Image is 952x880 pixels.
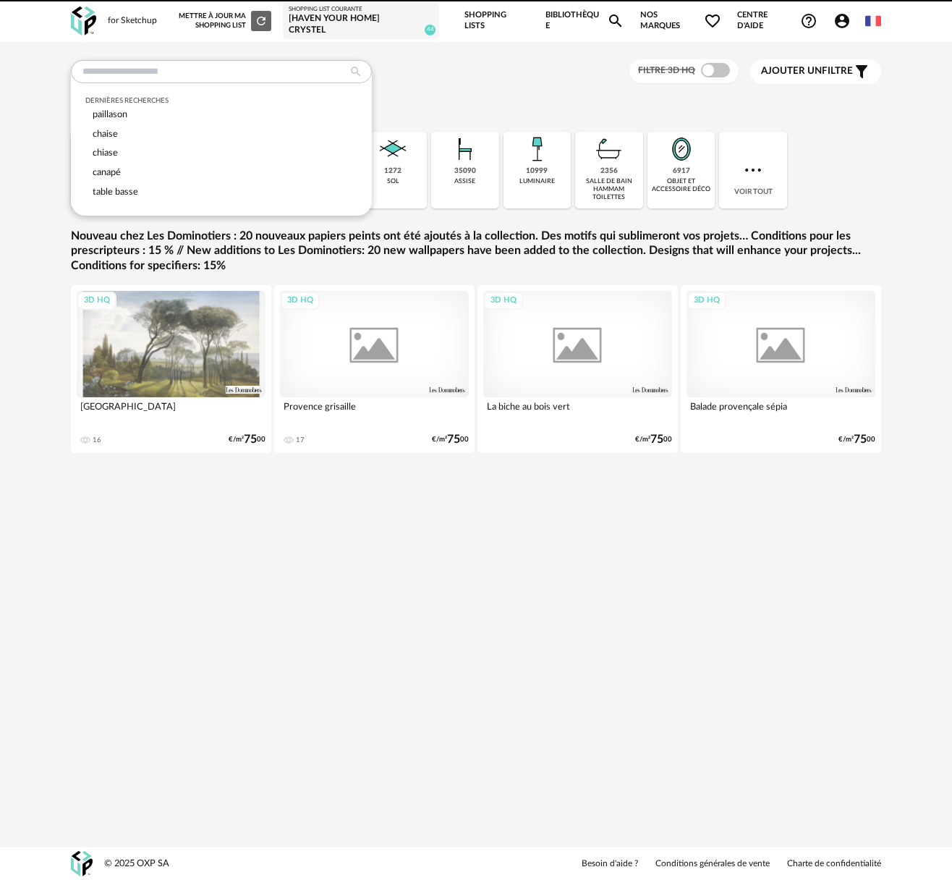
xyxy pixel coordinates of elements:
[484,292,523,310] div: 3D HQ
[85,96,357,105] div: Dernières recherches
[93,148,118,157] span: chiase
[93,130,118,138] span: chaise
[519,132,554,166] img: Luminaire.png
[681,285,881,453] a: 3D HQ Balade provençale sépia €/m²7500
[687,292,726,310] div: 3D HQ
[179,11,271,31] div: Mettre à jour ma Shopping List
[600,166,618,176] div: 2356
[93,187,138,196] span: table basse
[255,17,268,24] span: Refresh icon
[650,435,663,444] span: 75
[607,12,624,30] span: Magnify icon
[425,25,435,35] span: 44
[289,6,433,13] div: Shopping List courante
[77,397,265,426] div: [GEOGRAPHIC_DATA]
[244,435,257,444] span: 75
[296,436,305,444] div: 17
[592,132,626,166] img: Salle%20de%20bain.png
[833,12,851,30] span: Account Circle icon
[448,132,483,166] img: Assise.png
[737,10,817,31] span: Centre d'aideHelp Circle Outline icon
[787,858,881,870] a: Charte de confidentialité
[761,65,853,77] span: filtre
[71,7,96,36] img: OXP
[664,132,699,166] img: Miroir.png
[93,168,121,177] span: canapé
[854,435,867,444] span: 75
[229,435,265,444] div: €/m² 00
[93,436,101,444] div: 16
[387,177,399,185] div: sol
[635,435,672,444] div: €/m² 00
[655,858,770,870] a: Conditions générales de vente
[71,285,271,453] a: 3D HQ [GEOGRAPHIC_DATA] 16 €/m²7500
[477,285,678,453] a: 3D HQ La biche au bois vert €/m²7500
[833,12,857,30] span: Account Circle icon
[582,858,638,870] a: Besoin d'aide ?
[454,166,476,176] div: 35090
[77,292,116,310] div: 3D HQ
[447,435,460,444] span: 75
[289,13,433,35] div: [Haven your Home] Crystel
[865,13,881,29] img: fr
[579,177,639,202] div: salle de bain hammam toilettes
[761,66,822,76] span: Ajouter un
[454,177,475,185] div: assise
[741,158,765,182] img: more.7b13dc1.svg
[483,397,672,426] div: La biche au bois vert
[281,292,320,310] div: 3D HQ
[432,435,469,444] div: €/m² 00
[93,110,127,119] span: paillason
[838,435,875,444] div: €/m² 00
[71,229,881,274] a: Nouveau chez Les Dominotiers : 20 nouveaux papiers peints ont été ajoutés à la collection. Des mo...
[687,397,875,426] div: Balade provençale sépia
[652,177,711,194] div: objet et accessoire déco
[673,166,690,176] div: 6917
[638,66,695,75] span: Filtre 3D HQ
[800,12,817,30] span: Help Circle Outline icon
[526,166,548,176] div: 10999
[853,63,870,80] span: Filter icon
[274,285,475,453] a: 3D HQ Provence grisaille 17 €/m²7500
[375,132,410,166] img: Sol.png
[750,59,881,84] button: Ajouter unfiltre Filter icon
[719,132,787,208] div: Voir tout
[108,15,157,27] div: for Sketchup
[71,851,93,876] img: OXP
[289,6,433,36] a: Shopping List courante [Haven your Home] Crystel 44
[704,12,721,30] span: Heart Outline icon
[280,397,469,426] div: Provence grisaille
[519,177,555,185] div: luminaire
[104,858,169,870] div: © 2025 OXP SA
[384,166,401,176] div: 1272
